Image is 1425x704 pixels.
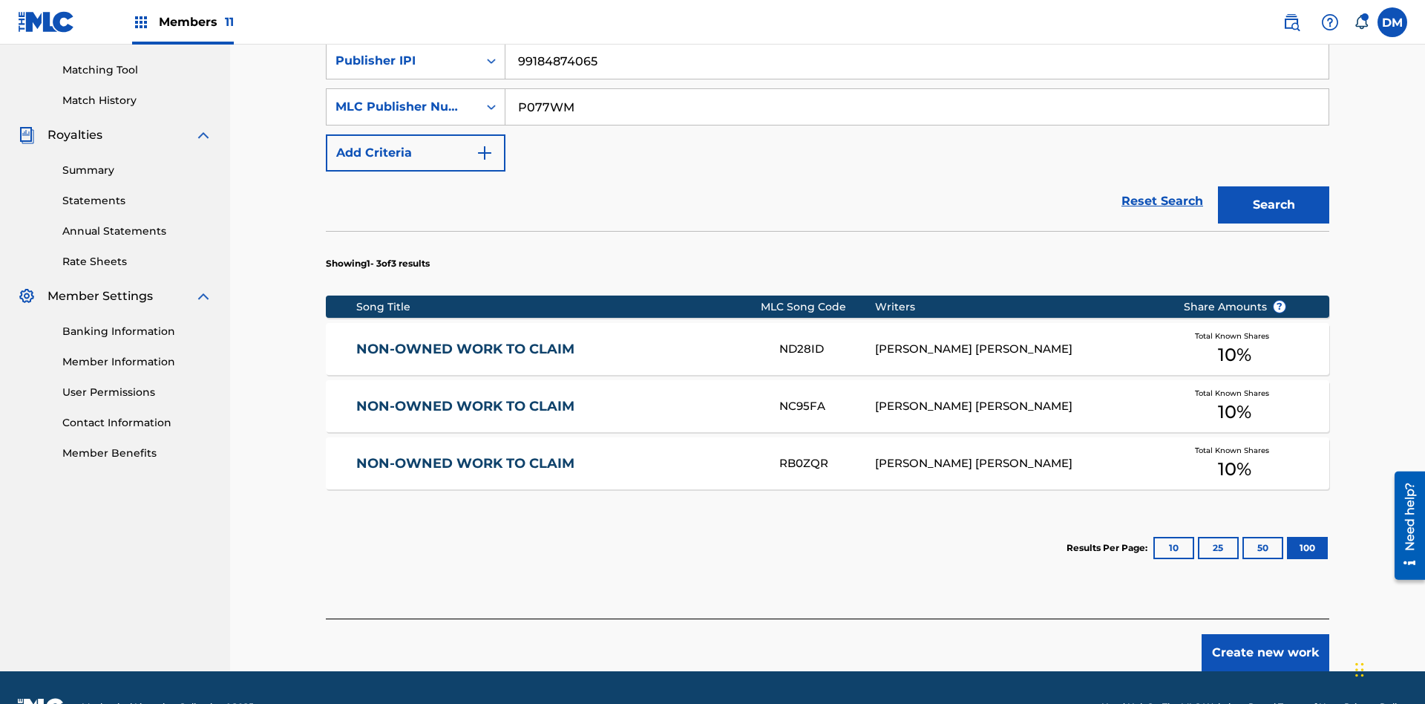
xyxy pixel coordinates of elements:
[875,455,1161,472] div: [PERSON_NAME] [PERSON_NAME]
[1377,7,1407,37] div: User Menu
[18,126,36,144] img: Royalties
[47,126,102,144] span: Royalties
[1198,537,1239,559] button: 25
[1355,648,1364,692] div: Drag
[62,163,212,178] a: Summary
[1218,399,1251,426] span: 10 %
[1067,541,1151,555] p: Results Per Page:
[225,15,234,29] span: 11
[1242,537,1283,559] button: 50
[18,11,75,33] img: MLC Logo
[356,455,760,472] a: NON-OWNED WORK TO CLAIM
[62,446,212,461] a: Member Benefits
[1195,330,1275,342] span: Total Known Shares
[356,299,761,315] div: Song Title
[335,52,469,70] div: Publisher IPI
[326,42,1329,231] form: Search Form
[62,324,212,339] a: Banking Information
[761,299,875,315] div: MLC Song Code
[62,254,212,270] a: Rate Sheets
[1218,186,1329,224] button: Search
[1195,388,1275,399] span: Total Known Shares
[779,341,874,358] div: ND28ID
[1287,537,1328,559] button: 100
[1274,301,1285,313] span: ?
[62,93,212,108] a: Match History
[1383,466,1425,587] iframe: Resource Center
[356,398,760,415] a: NON-OWNED WORK TO CLAIM
[62,415,212,431] a: Contact Information
[476,144,494,162] img: 9d2ae6d4665cec9f34b9.svg
[1277,7,1306,37] a: Public Search
[1282,13,1300,31] img: search
[1218,456,1251,483] span: 10 %
[194,126,212,144] img: expand
[62,224,212,239] a: Annual Statements
[335,98,469,116] div: MLC Publisher Number
[18,287,36,305] img: Member Settings
[62,385,212,400] a: User Permissions
[1218,342,1251,368] span: 10 %
[1153,537,1194,559] button: 10
[875,299,1161,315] div: Writers
[1315,7,1345,37] div: Help
[62,354,212,370] a: Member Information
[1321,13,1339,31] img: help
[779,398,874,415] div: NC95FA
[1184,299,1286,315] span: Share Amounts
[326,257,430,270] p: Showing 1 - 3 of 3 results
[875,398,1161,415] div: [PERSON_NAME] [PERSON_NAME]
[326,134,505,172] button: Add Criteria
[779,455,874,472] div: RB0ZQR
[194,287,212,305] img: expand
[356,341,760,358] a: NON-OWNED WORK TO CLAIM
[1351,633,1425,704] iframe: Chat Widget
[1354,15,1369,30] div: Notifications
[1195,445,1275,456] span: Total Known Shares
[1114,185,1211,218] a: Reset Search
[159,13,234,30] span: Members
[47,287,153,305] span: Member Settings
[1202,634,1329,671] button: Create new work
[132,13,150,31] img: Top Rightsholders
[62,62,212,78] a: Matching Tool
[875,341,1161,358] div: [PERSON_NAME] [PERSON_NAME]
[62,193,212,209] a: Statements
